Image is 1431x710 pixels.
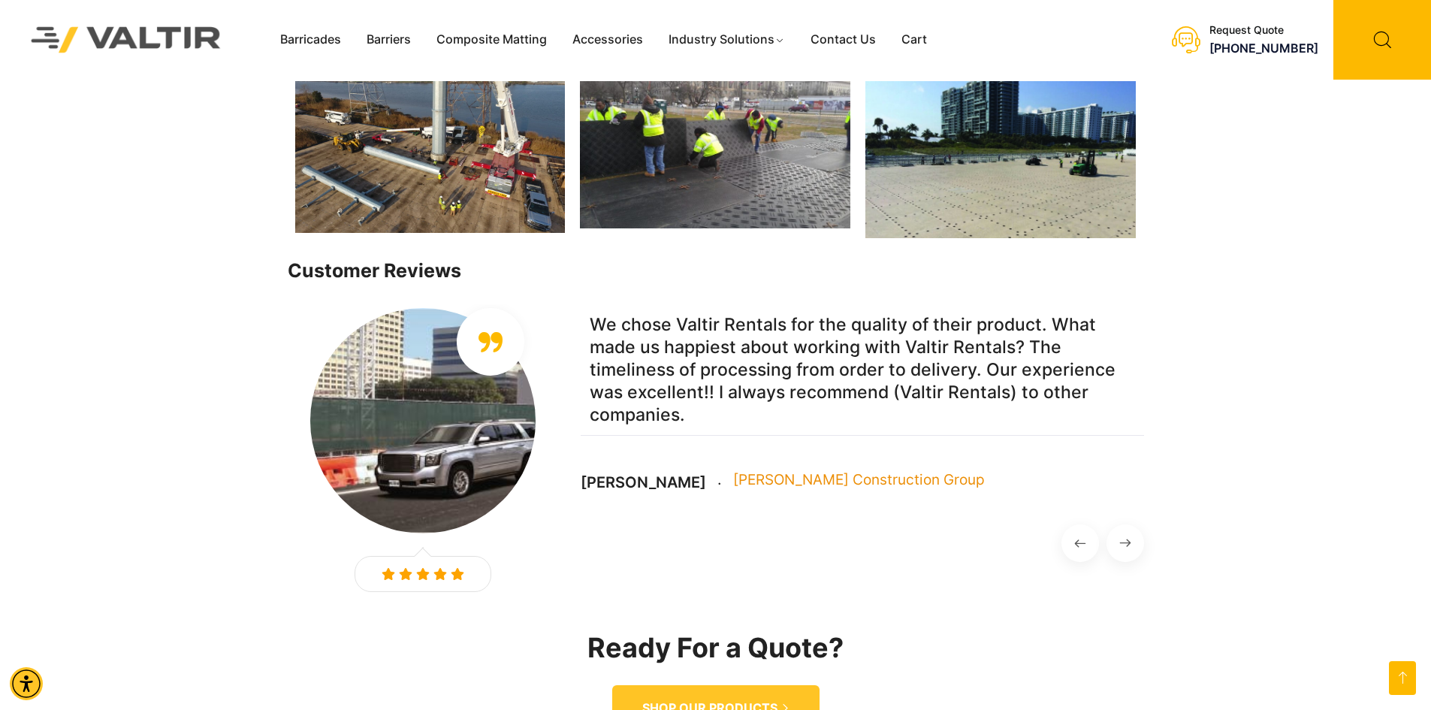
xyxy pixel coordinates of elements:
[889,29,940,51] a: Cart
[354,29,424,51] a: Barriers
[11,7,241,72] img: Valtir Rentals
[1061,524,1099,562] button: Previous Slide
[288,633,1144,663] h2: Ready For a Quote?
[10,667,43,700] div: Accessibility Menu
[288,261,1144,282] h4: Customer Reviews
[581,473,706,491] p: [PERSON_NAME]
[1389,661,1416,695] a: Open this option
[295,81,566,233] img: Construction site with heavy machinery, including a crane and loader, near a water body. Workers ...
[310,308,536,533] img: Sean Kratz
[865,81,1136,239] img: A construction site on a beach with forklifts and workers setting up seating areas, surrounded by...
[424,29,560,51] a: Composite Matting
[580,81,850,228] img: Workers in bright yellow vests are assembling large black panels on a grassy area, preparing for ...
[798,29,889,51] a: Contact Us
[717,469,722,491] div: .
[560,29,656,51] a: Accessories
[1209,24,1318,37] div: Request Quote
[656,29,798,51] a: Industry Solutions
[267,29,354,51] a: Barricades
[733,469,985,491] p: [PERSON_NAME] Construction Group
[581,304,1144,436] p: We chose Valtir Rentals for the quality of their product. What made us happiest about working wit...
[1106,524,1144,562] button: Next Slide
[1209,41,1318,56] a: call (888) 496-3625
